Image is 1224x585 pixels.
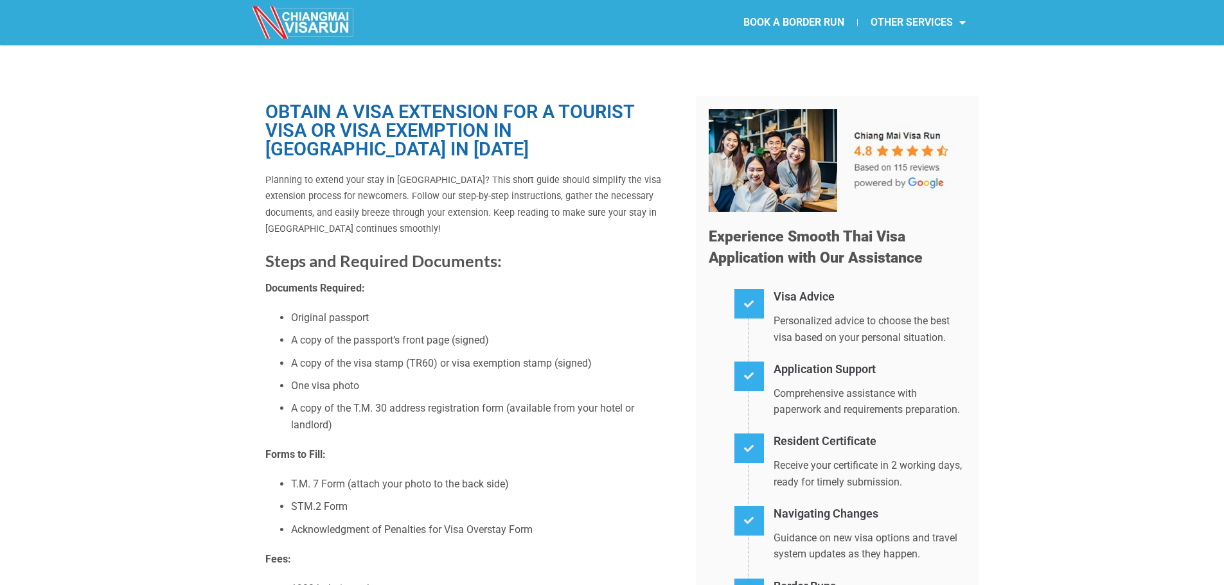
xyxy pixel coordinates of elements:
span: Planning to extend your stay in [GEOGRAPHIC_DATA]? This short guide should simplify the visa exte... [265,175,661,235]
h1: Obtain a Visa Extension for a Tourist Visa or Visa Exemption in [GEOGRAPHIC_DATA] in [DATE] [265,103,677,159]
h4: Application Support [774,360,966,379]
li: A copy of the passport’s front page (signed) [291,332,677,349]
li: Original passport [291,310,677,326]
h4: Resident Certificate [774,432,966,451]
strong: Forms to Fill: [265,448,326,460]
li: A copy of the T.M. 30 address registration form (available from your hotel or landlord) [291,400,677,433]
p: Guidance on new visa options and travel system updates as they happen. [774,530,966,563]
li: One visa photo [291,378,677,394]
li: STM.2 Form [291,498,677,515]
a: BOOK A BORDER RUN [731,8,857,37]
h4: Navigating Changes [774,505,966,523]
li: Acknowledgment of Penalties for Visa Overstay Form [291,521,677,538]
img: Our 5-star team [709,109,966,212]
a: OTHER SERVICES [858,8,979,37]
p: Comprehensive assistance with paperwork and requirements preparation. [774,385,966,418]
p: Receive your certificate in 2 working days, ready for timely submission. [774,457,966,490]
strong: Documents Required: [265,282,365,294]
span: Experience Smooth Thai Visa Application with Our Assistance [709,228,923,267]
li: A copy of the visa stamp (TR60) or visa exemption stamp (signed) [291,355,677,372]
p: Personalized advice to choose the best visa based on your personal situation. [774,313,966,345]
h4: Visa Advice [774,288,966,306]
li: T.M. 7 Form (attach your photo to the back side) [291,476,677,493]
nav: Menu [612,8,979,37]
h2: Steps and Required Documents: [265,250,677,272]
strong: Fees: [265,553,291,565]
